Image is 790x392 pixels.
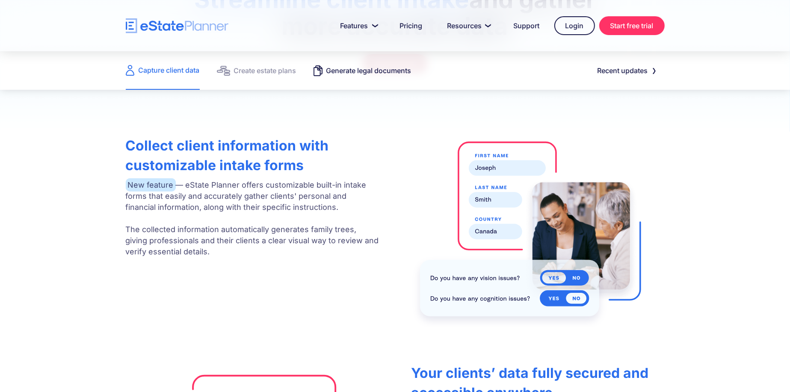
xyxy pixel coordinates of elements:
img: estate lawyers doing their client intake [409,132,651,327]
a: Login [554,16,595,35]
a: Recent updates [587,62,665,79]
a: Support [503,17,550,34]
p: — eState Planner offers customizable built-in intake forms that easily and accurately gather clie... [126,180,379,257]
a: Generate legal documents [314,51,411,90]
div: Create estate plans [234,65,296,77]
div: Generate legal documents [326,65,411,77]
a: home [126,18,228,33]
a: Pricing [390,17,433,34]
div: Capture client data [139,64,200,76]
div: Recent updates [598,65,648,77]
a: Create estate plans [217,51,296,90]
a: Features [330,17,385,34]
a: Capture client data [126,51,200,90]
span: New feature [126,178,176,192]
strong: Collect client information with customizable intake forms [126,137,329,174]
a: Resources [437,17,499,34]
a: Start free trial [599,16,665,35]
